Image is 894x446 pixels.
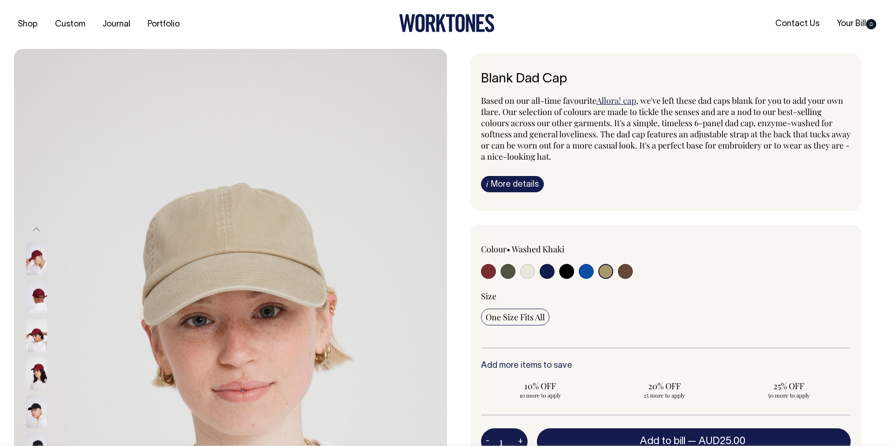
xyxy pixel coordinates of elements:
[866,19,876,29] span: 0
[698,437,745,446] span: AUD25.00
[14,17,41,32] a: Shop
[26,243,47,275] img: burgundy
[640,437,685,446] span: Add to bill
[610,380,719,392] span: 20% OFF
[26,395,47,428] img: black
[729,378,848,402] input: 25% OFF 50 more to apply
[481,95,851,162] span: , we've left these dad caps blank for you to add your own flare. Our selection of colours are mad...
[481,72,851,87] h6: Blank Dad Cap
[486,311,545,323] span: One Size Fits All
[51,17,89,32] a: Custom
[144,17,183,32] a: Portfolio
[512,243,564,255] label: Washed Khaki
[596,95,636,106] a: Allora! cap
[688,437,748,446] span: —
[605,378,724,402] input: 20% OFF 25 more to apply
[486,179,488,189] span: i
[481,309,549,325] input: One Size Fits All
[734,392,843,399] span: 50 more to apply
[486,380,595,392] span: 10% OFF
[772,16,823,32] a: Contact Us
[26,281,47,313] img: burgundy
[481,378,600,402] input: 10% OFF 10 more to apply
[29,219,43,240] button: Previous
[481,361,851,371] h6: Add more items to save
[99,17,134,32] a: Journal
[507,243,510,255] span: •
[734,380,843,392] span: 25% OFF
[26,319,47,351] img: burgundy
[481,243,629,255] div: Colour
[833,16,880,32] a: Your Bill0
[610,392,719,399] span: 25 more to apply
[486,392,595,399] span: 10 more to apply
[481,95,596,106] span: Based on our all-time favourite
[26,357,47,390] img: burgundy
[481,291,851,302] div: Size
[481,176,544,192] a: iMore details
